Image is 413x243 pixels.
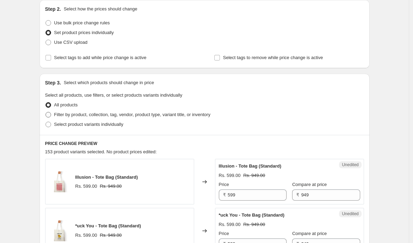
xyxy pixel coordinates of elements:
[219,231,229,236] span: Price
[75,175,138,180] span: Illusion - Tote Bag (Standard)
[342,162,358,168] span: Unedited
[292,231,327,236] span: Compare at price
[64,79,154,86] p: Select which products should change in price
[49,220,70,241] img: 1_783e2678-8f8f-4cfd-993b-119439b99d71_80x.png
[45,141,364,146] h6: PRICE CHANGE PREVIEW
[75,183,97,190] div: Rs. 599.00
[292,182,327,187] span: Compare at price
[223,55,323,60] span: Select tags to remove while price change is active
[75,223,141,228] span: *uck You - Tote Bag (Standard)
[45,92,182,98] span: Select all products, use filters, or select products variants individually
[100,232,122,239] strike: Rs. 949.00
[219,221,241,228] div: Rs. 599.00
[49,171,70,192] img: 1_3d108382-b9b9-4cbf-8f33-ffd1f9dbd22c_80x.png
[243,221,265,228] strike: Rs. 949.00
[243,172,265,179] strike: Rs. 949.00
[223,192,226,197] span: ₹
[219,212,284,218] span: *uck You - Tote Bag (Standard)
[64,6,137,13] p: Select how the prices should change
[54,112,210,117] span: Filter by product, collection, tag, vendor, product type, variant title, or inventory
[45,149,157,154] span: 153 product variants selected. No product prices edited:
[45,6,61,13] h2: Step 2.
[219,163,281,169] span: Illusion - Tote Bag (Standard)
[75,232,97,239] div: Rs. 599.00
[54,30,114,35] span: Set product prices individually
[296,192,299,197] span: ₹
[54,55,147,60] span: Select tags to add while price change is active
[219,172,241,179] div: Rs. 599.00
[54,40,88,45] span: Use CSV upload
[54,20,110,25] span: Use bulk price change rules
[45,79,61,86] h2: Step 3.
[342,211,358,217] span: Unedited
[54,122,123,127] span: Select product variants individually
[54,102,78,107] span: All products
[219,182,229,187] span: Price
[100,183,122,190] strike: Rs. 949.00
